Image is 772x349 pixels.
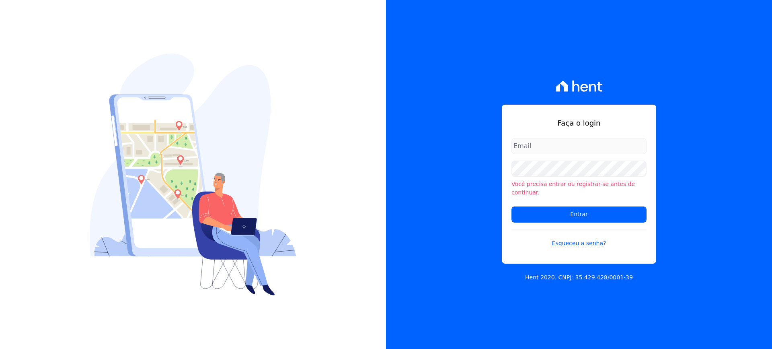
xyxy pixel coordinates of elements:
p: Hent 2020. CNPJ: 35.429.428/0001-39 [525,273,633,282]
a: Esqueceu a senha? [511,229,647,248]
h1: Faça o login [511,118,647,128]
img: Login [90,54,296,295]
input: Entrar [511,207,647,223]
li: Você precisa entrar ou registrar-se antes de continuar. [511,180,647,197]
input: Email [511,138,647,154]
